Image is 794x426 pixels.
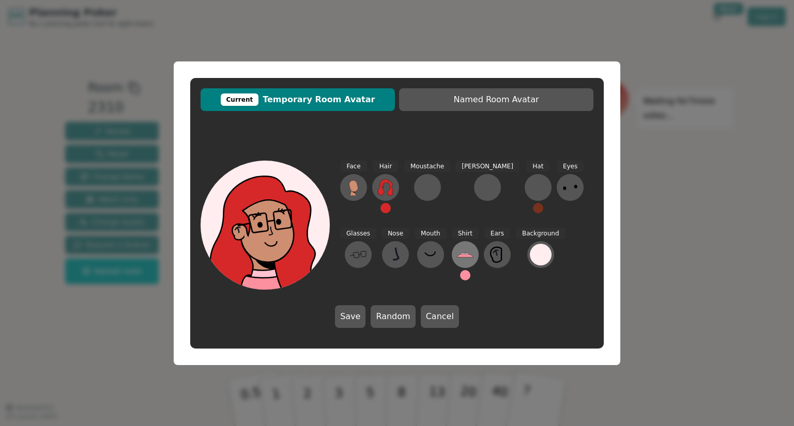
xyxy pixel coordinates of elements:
div: Current [221,93,259,106]
button: Named Room Avatar [399,88,593,111]
button: CurrentTemporary Room Avatar [201,88,395,111]
span: Glasses [340,228,376,240]
button: Cancel [421,305,459,328]
span: Face [340,161,367,172]
span: Hat [526,161,549,172]
span: Background [516,228,566,240]
span: Ears [484,228,510,240]
button: Random [371,305,415,328]
span: Mouth [415,228,447,240]
span: Moustache [404,161,450,172]
button: Save [335,305,365,328]
span: Hair [373,161,399,172]
span: Named Room Avatar [404,93,588,106]
span: Temporary Room Avatar [206,93,390,106]
span: [PERSON_NAME] [455,161,520,172]
span: Eyes [557,161,584,172]
span: Shirt [452,228,479,240]
span: Nose [381,228,409,240]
